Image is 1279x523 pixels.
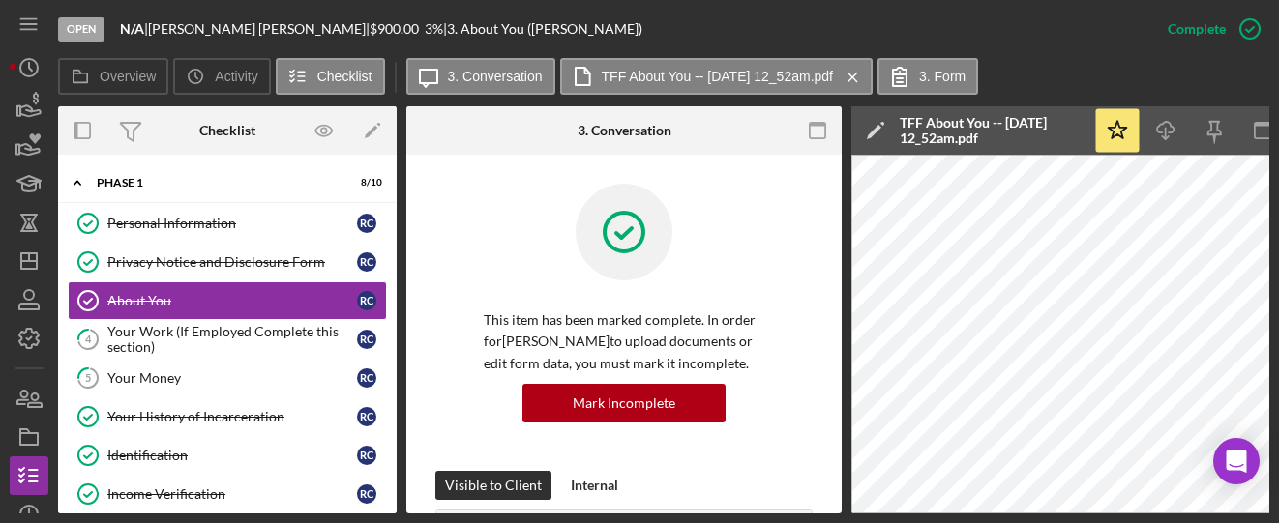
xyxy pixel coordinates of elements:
[435,471,551,500] button: Visible to Client
[357,484,376,504] div: R C
[107,216,357,231] div: Personal Information
[406,58,555,95] button: 3. Conversation
[573,384,675,422] div: Mark Incomplete
[68,397,387,436] a: Your History of IncarcerationRC
[107,254,357,270] div: Privacy Notice and Disclosure Form
[357,368,376,388] div: R C
[148,21,370,37] div: [PERSON_NAME] [PERSON_NAME] |
[276,58,385,95] button: Checklist
[484,309,764,374] p: This item has been marked complete. In order for [PERSON_NAME] to upload documents or edit form d...
[100,69,156,84] label: Overview
[357,214,376,233] div: R C
[68,243,387,281] a: Privacy Notice and Disclosure FormRC
[357,330,376,349] div: R C
[1168,10,1226,48] div: Complete
[97,177,334,189] div: Phase 1
[1148,10,1269,48] button: Complete
[68,204,387,243] a: Personal InformationRC
[357,291,376,310] div: R C
[107,448,357,463] div: Identification
[120,20,144,37] b: N/A
[107,409,357,424] div: Your History of Incarceration
[571,471,618,500] div: Internal
[919,69,966,84] label: 3. Form
[522,384,726,422] button: Mark Incomplete
[602,69,833,84] label: TFF About You -- [DATE] 12_52am.pdf
[445,471,542,500] div: Visible to Client
[357,407,376,426] div: R C
[560,58,873,95] button: TFF About You -- [DATE] 12_52am.pdf
[578,123,671,138] div: 3. Conversation
[357,252,376,272] div: R C
[58,17,104,42] div: Open
[68,436,387,475] a: IdentificationRC
[215,69,257,84] label: Activity
[448,69,543,84] label: 3. Conversation
[877,58,978,95] button: 3. Form
[1213,438,1260,484] div: Open Intercom Messenger
[173,58,270,95] button: Activity
[199,123,255,138] div: Checklist
[347,177,382,189] div: 8 / 10
[425,21,443,37] div: 3 %
[107,486,357,502] div: Income Verification
[85,371,91,384] tspan: 5
[85,333,92,345] tspan: 4
[68,475,387,513] a: Income VerificationRC
[561,471,628,500] button: Internal
[370,21,425,37] div: $900.00
[107,293,357,308] div: About You
[443,21,642,37] div: | 3. About You ([PERSON_NAME])
[68,320,387,359] a: 4Your Work (If Employed Complete this section)RC
[68,281,387,320] a: About YouRC
[317,69,372,84] label: Checklist
[120,21,148,37] div: |
[107,370,357,386] div: Your Money
[58,58,168,95] button: Overview
[68,359,387,397] a: 5Your MoneyRC
[107,324,357,355] div: Your Work (If Employed Complete this section)
[357,446,376,465] div: R C
[900,115,1084,146] div: TFF About You -- [DATE] 12_52am.pdf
